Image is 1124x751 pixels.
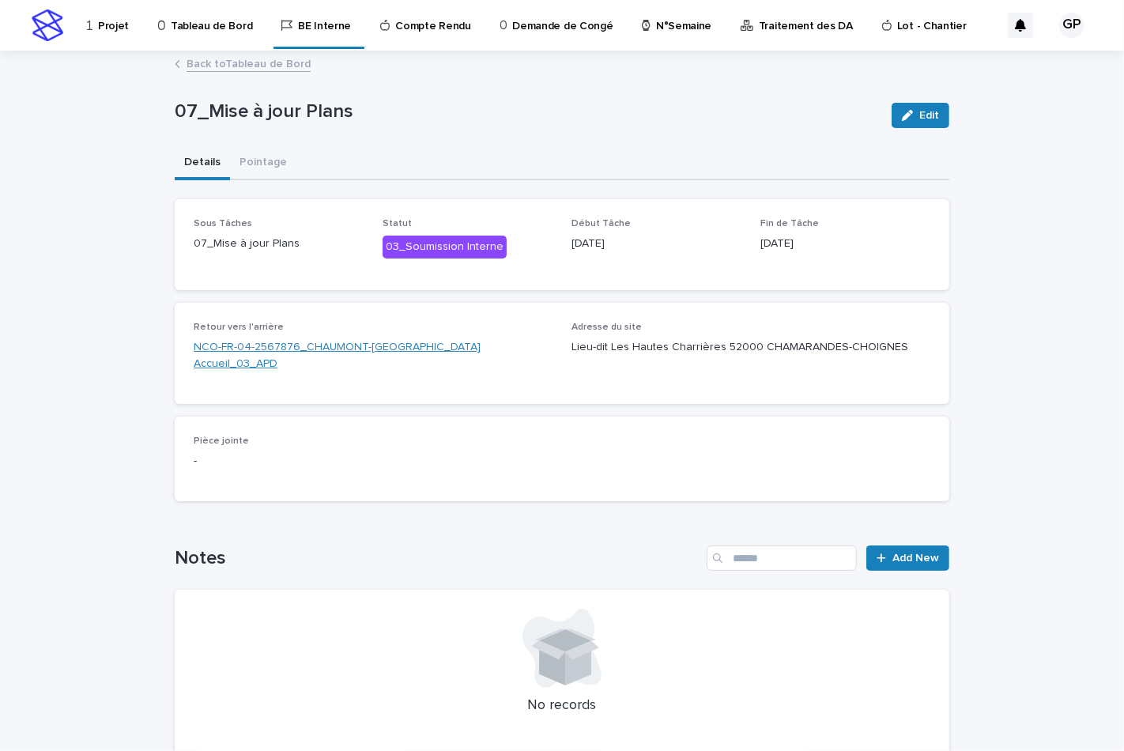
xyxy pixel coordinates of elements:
[571,236,741,252] p: [DATE]
[175,100,879,123] p: 07_Mise à jour Plans
[194,219,252,228] span: Sous Tâches
[194,323,284,332] span: Retour vers l'arrière
[571,323,642,332] span: Adresse du site
[707,545,857,571] input: Search
[919,110,939,121] span: Edit
[383,219,412,228] span: Statut
[383,236,507,259] div: 03_Soumission Interne
[892,553,939,564] span: Add New
[1059,13,1084,38] div: GP
[230,147,296,180] button: Pointage
[194,697,930,715] p: No records
[866,545,949,571] a: Add New
[194,236,364,252] p: 07_Mise à jour Plans
[175,547,700,570] h1: Notes
[187,54,311,72] a: Back toTableau de Bord
[194,339,553,372] a: NCO-FR-04-2567876_CHAUMONT-[GEOGRAPHIC_DATA] Accueil_03_APD
[32,9,63,41] img: stacker-logo-s-only.png
[175,147,230,180] button: Details
[760,219,819,228] span: Fin de Tâche
[571,219,631,228] span: Début Tâche
[194,436,249,446] span: Pièce jointe
[571,339,930,356] p: Lieu-dit Les Hautes Charrières 52000 CHAMARANDES-CHOIGNES
[760,236,930,252] p: [DATE]
[892,103,949,128] button: Edit
[194,453,930,470] p: -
